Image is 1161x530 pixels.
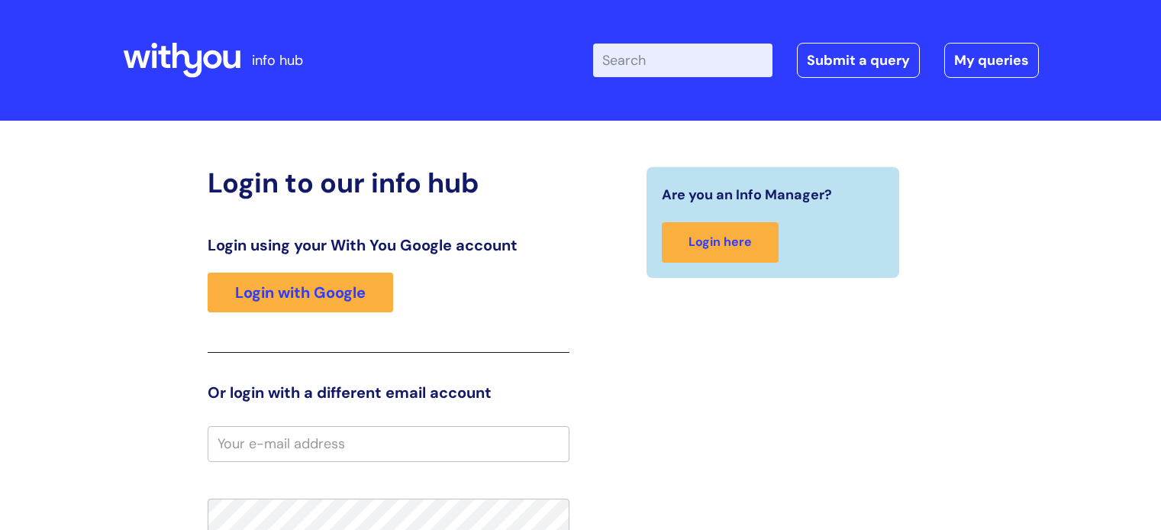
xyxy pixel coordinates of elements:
[944,43,1039,78] a: My queries
[593,44,772,77] input: Search
[252,48,303,73] p: info hub
[208,236,569,254] h3: Login using your With You Google account
[208,383,569,402] h3: Or login with a different email account
[662,183,832,207] span: Are you an Info Manager?
[797,43,920,78] a: Submit a query
[208,166,569,199] h2: Login to our info hub
[208,273,393,312] a: Login with Google
[208,426,569,461] input: Your e-mail address
[662,222,779,263] a: Login here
